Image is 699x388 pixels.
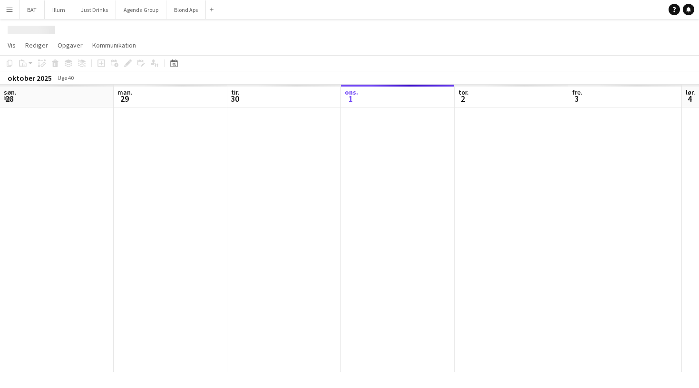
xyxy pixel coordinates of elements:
[572,88,582,97] span: fre.
[117,88,133,97] span: man.
[8,73,52,83] div: oktober 2025
[684,93,695,104] span: 4
[25,41,48,49] span: Rediger
[73,0,116,19] button: Just Drinks
[345,88,358,97] span: ons.
[343,93,358,104] span: 1
[88,39,140,51] a: Kommunikation
[54,39,87,51] a: Opgaver
[4,39,19,51] a: Vis
[58,41,83,49] span: Opgaver
[458,88,469,97] span: tor.
[686,88,695,97] span: lør.
[571,93,582,104] span: 3
[2,93,17,104] span: 28
[116,93,133,104] span: 29
[4,88,17,97] span: søn.
[230,93,240,104] span: 30
[8,41,16,49] span: Vis
[21,39,52,51] a: Rediger
[92,41,136,49] span: Kommunikation
[45,0,73,19] button: Illum
[457,93,469,104] span: 2
[116,0,166,19] button: Agenda Group
[19,0,45,19] button: BAT
[231,88,240,97] span: tir.
[54,74,78,81] span: Uge 40
[166,0,206,19] button: Blond Aps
